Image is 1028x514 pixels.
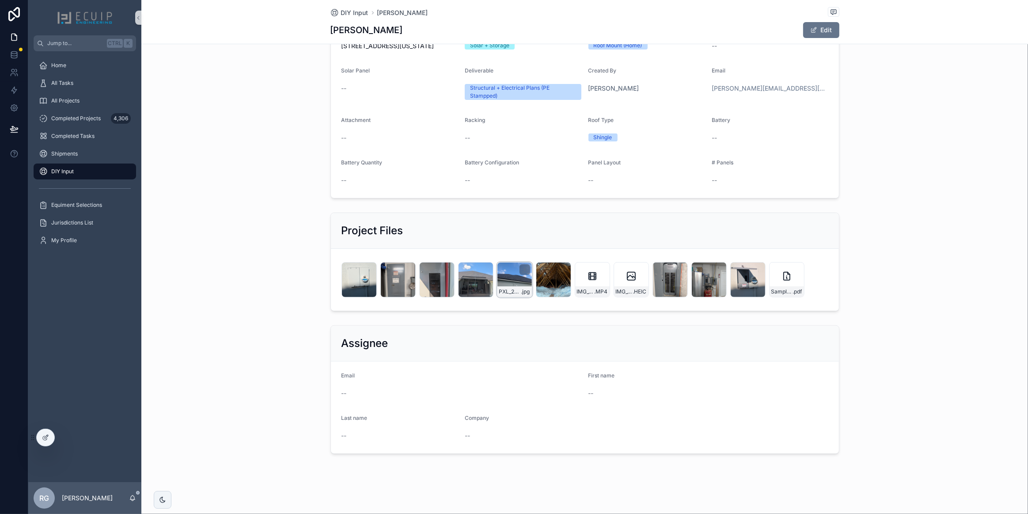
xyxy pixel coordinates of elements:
span: -- [465,431,470,440]
span: PXL_20250807_193720877 [499,288,521,295]
span: Deliverable [465,67,493,74]
div: Roof Mount (Home) [594,42,642,49]
span: My Profile [51,237,77,244]
a: My Profile [34,232,136,248]
span: First name [588,372,615,379]
span: .pdf [793,288,802,295]
span: All Projects [51,97,80,104]
button: Jump to...CtrlK [34,35,136,51]
span: Home [51,62,66,69]
span: Email [712,67,725,74]
span: Created By [588,67,617,74]
span: -- [341,431,347,440]
a: [PERSON_NAME] [377,8,428,17]
a: [PERSON_NAME][EMAIL_ADDRESS][DOMAIN_NAME] [712,84,828,93]
span: Sample_Wiring_Dragram [771,288,793,295]
a: Home [34,57,136,73]
a: All Tasks [34,75,136,91]
span: DIY Input [341,8,368,17]
span: IMG_0231 [616,288,633,295]
a: Equiment Selections [34,197,136,213]
span: Battery [712,117,730,123]
span: -- [465,176,470,185]
span: -- [588,389,594,398]
span: .HEIC [633,288,647,295]
button: Edit [803,22,839,38]
span: IMG_0231 [577,288,595,295]
span: -- [341,389,347,398]
a: DIY Input [330,8,368,17]
span: -- [465,133,470,142]
div: scrollable content [28,51,141,260]
span: Panel Layout [588,159,621,166]
h2: Project Files [341,224,403,238]
span: Roof Type [588,117,614,123]
span: -- [341,176,347,185]
div: 4,306 [111,113,131,124]
a: DIY Input [34,164,136,179]
a: Jurisdictions List [34,215,136,231]
img: App logo [57,11,113,25]
p: [PERSON_NAME] [62,494,113,503]
span: Solar Panel [341,67,370,74]
h2: Assignee [341,336,388,350]
span: -- [341,84,347,93]
span: Jurisdictions List [51,219,93,226]
span: Shipments [51,150,78,157]
span: -- [588,176,594,185]
a: Shipments [34,146,136,162]
span: [STREET_ADDRESS][US_STATE] [341,42,458,50]
span: Ctrl [107,39,123,48]
span: All Tasks [51,80,73,87]
a: [PERSON_NAME] [588,84,639,93]
span: Battery Quantity [341,159,383,166]
span: .jpg [521,288,530,295]
h1: [PERSON_NAME] [330,24,403,36]
span: # Panels [712,159,733,166]
div: Shingle [594,133,612,141]
span: Last name [341,415,368,421]
span: RG [39,493,49,503]
span: -- [712,42,717,50]
span: Battery Configuration [465,159,519,166]
span: DIY Input [51,168,74,175]
a: All Projects [34,93,136,109]
span: Company [465,415,489,421]
a: Completed Tasks [34,128,136,144]
span: Jump to... [47,40,103,47]
span: Completed Tasks [51,133,95,140]
span: -- [712,133,717,142]
span: Email [341,372,355,379]
span: Equiment Selections [51,202,102,209]
span: -- [712,176,717,185]
span: Completed Projects [51,115,101,122]
span: -- [341,133,347,142]
div: Structural + Electrical Plans (PE Stampped) [470,84,576,100]
span: Attachment [341,117,371,123]
span: K [125,40,132,47]
span: Racking [465,117,485,123]
span: .MP4 [595,288,608,295]
a: Completed Projects4,306 [34,110,136,126]
div: Solar + Storage [470,42,509,49]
